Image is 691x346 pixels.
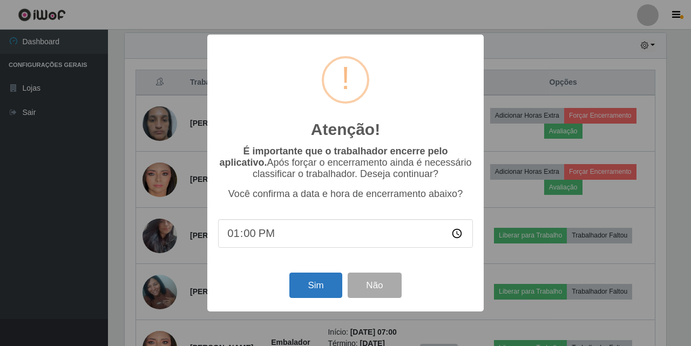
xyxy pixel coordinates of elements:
p: Você confirma a data e hora de encerramento abaixo? [218,188,473,200]
p: Após forçar o encerramento ainda é necessário classificar o trabalhador. Deseja continuar? [218,146,473,180]
b: É importante que o trabalhador encerre pelo aplicativo. [219,146,448,168]
button: Não [348,273,401,298]
button: Sim [289,273,342,298]
h2: Atenção! [311,120,380,139]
